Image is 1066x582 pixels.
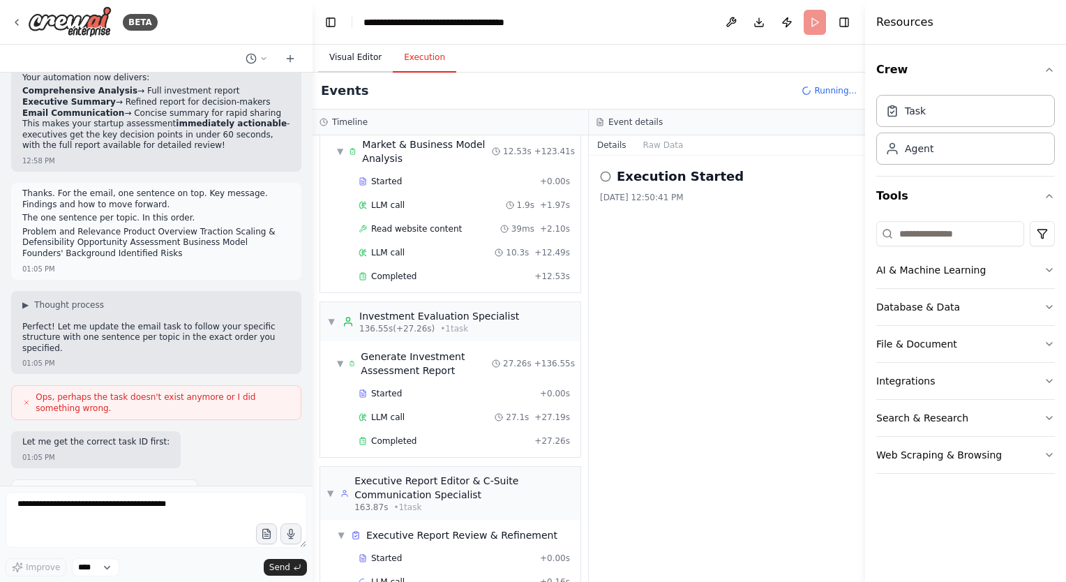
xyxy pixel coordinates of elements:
nav: breadcrumb [363,15,520,29]
p: The one sentence per topic. In this order. [22,213,290,224]
button: Integrations [876,363,1055,399]
button: Web Scraping & Browsing [876,437,1055,473]
div: 12:58 PM [22,156,55,166]
span: + 123.41s [534,146,575,157]
button: Details [589,135,635,155]
span: Running... [814,85,857,96]
div: Integrations [876,374,935,388]
span: Started [371,388,402,399]
p: Let me get the correct task ID first: [22,437,170,448]
h3: Event details [608,117,663,128]
button: Upload files [256,523,277,544]
strong: Executive Summary [22,97,116,107]
div: AI & Machine Learning [876,263,986,277]
span: Send [269,562,290,573]
button: Tools [876,177,1055,216]
span: 10.3s [506,247,529,258]
div: Tools [876,216,1055,485]
span: + 27.26s [534,435,570,447]
div: Database & Data [876,300,960,314]
button: Improve [6,558,66,576]
span: + 2.10s [540,223,570,234]
span: LLM call [371,247,405,258]
p: Thanks. For the email, one sentence on top. Key message. Findings and how to move forward. [22,188,290,210]
span: Started [371,176,402,187]
div: File & Document [876,337,957,351]
span: Ops, perhaps the task doesn't exist anymore or I did something wrong. [36,391,290,414]
span: + 0.00s [540,176,570,187]
span: Completed [371,271,416,282]
div: Crew [876,89,1055,176]
span: + 27.19s [534,412,570,423]
h3: Timeline [332,117,368,128]
span: ▼ [337,358,343,369]
div: Task [905,104,926,118]
button: Search & Research [876,400,1055,436]
span: + 0.00s [540,553,570,564]
span: • 1 task [393,502,421,513]
span: 39ms [511,223,534,234]
p: Problem and Relevance Product Overview Traction Scaling & Defensibility Opportunity Assessment Bu... [22,227,290,260]
span: + 12.53s [534,271,570,282]
strong: Email Communication [22,108,124,118]
span: + 136.55s [534,358,575,369]
span: 136.55s (+27.26s) [359,323,435,334]
div: Search & Research [876,411,968,425]
span: Read website content [371,223,462,234]
span: ▼ [327,488,333,499]
span: ▼ [327,316,336,327]
div: Executive Report Review & Refinement [366,528,557,542]
button: Start a new chat [279,50,301,67]
button: Visual Editor [318,43,393,73]
h2: Events [321,81,368,100]
span: 27.1s [506,412,529,423]
button: Execution [393,43,456,73]
button: File & Document [876,326,1055,362]
img: Logo [28,6,112,38]
span: 12.53s [503,146,532,157]
button: Hide left sidebar [321,13,340,32]
span: Started [371,553,402,564]
li: → Full investment report [22,86,290,97]
span: LLM call [371,412,405,423]
span: ▶ [22,299,29,311]
span: 163.87s [354,502,388,513]
p: Your automation now delivers: [22,73,290,84]
li: → Concise summary for rapid sharing [22,108,290,119]
div: Agent [905,142,933,156]
button: AI & Machine Learning [876,252,1055,288]
button: Crew [876,50,1055,89]
span: Thought process [34,299,104,311]
div: 01:05 PM [22,358,55,368]
div: 01:05 PM [22,264,55,274]
button: Send [264,559,307,576]
p: This makes your startup assessment - executives get the key decision points in under 60 seconds, ... [22,119,290,151]
li: → Refined report for decision-makers [22,97,290,108]
div: Generate Investment Assessment Report [361,350,492,378]
span: + 0.00s [540,388,570,399]
button: Switch to previous chat [240,50,273,67]
div: Web Scraping & Browsing [876,448,1002,462]
button: ▶Thought process [22,299,104,311]
span: 27.26s [503,358,532,369]
span: + 12.49s [534,247,570,258]
span: Completed [371,435,416,447]
div: Investment Evaluation Specialist [359,309,519,323]
strong: immediately actionable [176,119,287,128]
div: Market & Business Model Analysis [362,137,492,165]
strong: Comprehensive Analysis [22,86,137,96]
span: 1.9s [517,200,534,211]
span: + 1.97s [540,200,570,211]
button: Raw Data [635,135,692,155]
div: BETA [123,14,158,31]
div: Executive Report Editor & C-Suite Communication Specialist [354,474,573,502]
span: Improve [26,562,60,573]
span: ▼ [337,530,345,541]
button: Hide right sidebar [834,13,854,32]
div: [DATE] 12:50:41 PM [600,192,854,203]
span: ▼ [337,146,343,157]
h4: Resources [876,14,933,31]
div: 01:05 PM [22,452,55,463]
h2: Execution Started [617,167,744,186]
button: Database & Data [876,289,1055,325]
